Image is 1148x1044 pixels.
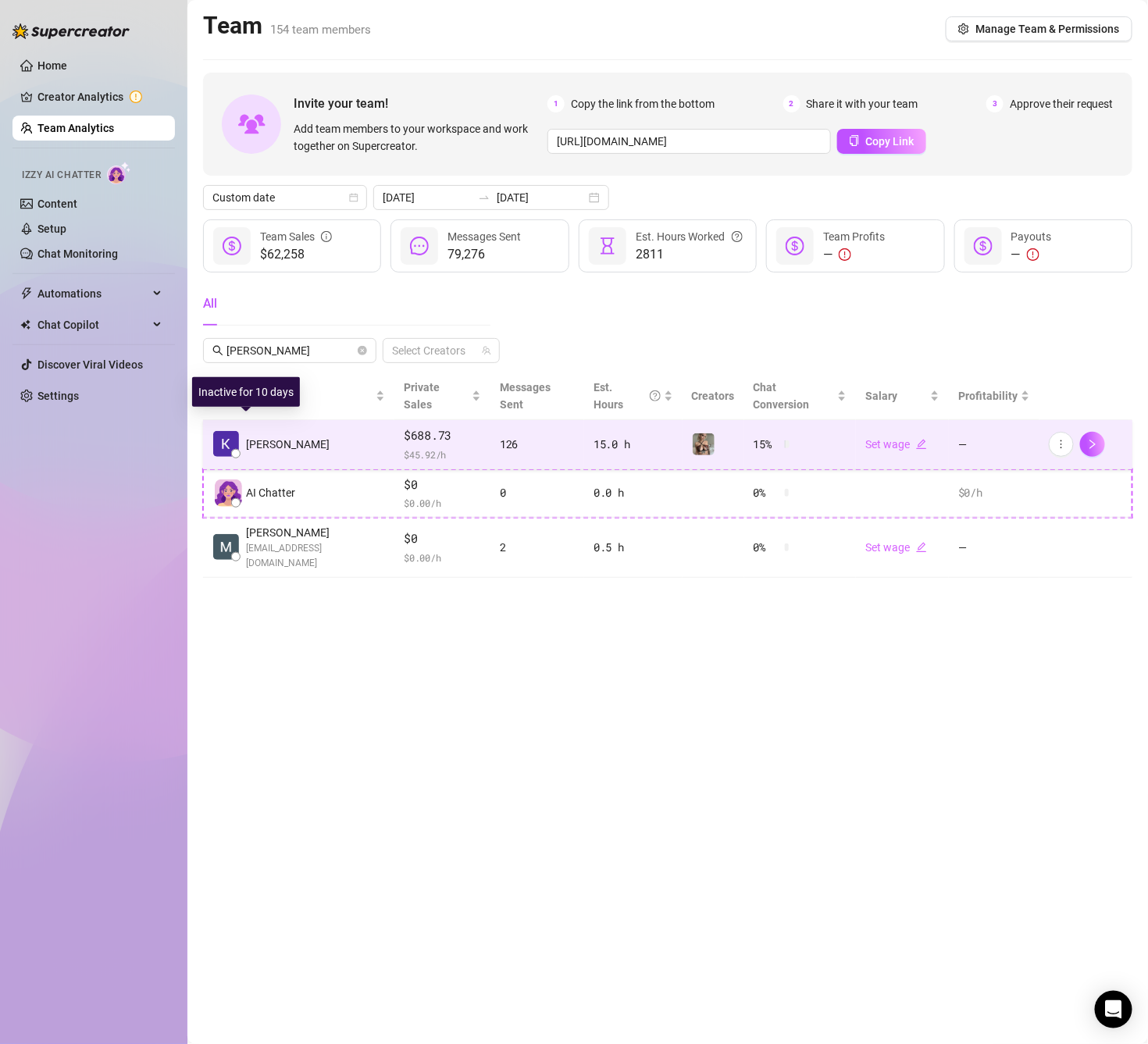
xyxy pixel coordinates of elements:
span: right [1087,439,1098,450]
span: question-circle [732,228,743,245]
span: Invite your team! [294,94,547,113]
span: 1 [547,95,565,112]
h2: Team [203,11,371,41]
span: Approve their request [1010,95,1114,112]
span: $0 [404,529,481,548]
img: Kent Puertas [213,431,239,457]
span: $62,258 [260,245,332,264]
span: Messages Sent [500,381,551,411]
td: — [949,420,1039,469]
div: — [1011,245,1052,264]
button: close-circle [358,346,367,355]
a: Content [37,198,77,210]
span: Automations [37,281,148,306]
span: dollar-circle [974,237,993,255]
input: Search members [226,342,355,359]
span: Chat Copilot [37,312,148,337]
a: Chat Monitoring [37,248,118,260]
img: snooks [693,433,715,455]
span: 15 % [754,436,779,453]
span: Share it with your team [807,95,918,112]
span: team [482,346,491,355]
span: calendar [349,193,358,202]
span: 2811 [636,245,743,264]
a: Settings [37,390,79,402]
span: search [212,345,223,356]
a: Creator Analytics exclamation-circle [37,84,162,109]
span: Add team members to your workspace and work together on Supercreator. [294,120,541,155]
span: Messages Sent [447,230,521,243]
span: 3 [986,95,1004,112]
div: 15.0 h [594,436,673,453]
div: — [823,245,885,264]
span: 154 team members [270,23,371,37]
th: Creators [683,372,744,420]
span: Manage Team & Permissions [975,23,1120,35]
button: Manage Team & Permissions [946,16,1132,41]
span: dollar-circle [223,237,241,255]
a: Set wageedit [865,541,927,554]
div: 0.0 h [594,484,673,501]
span: hourglass [598,237,617,255]
span: Profitability [958,390,1018,402]
div: Inactive for 10 days [192,377,300,407]
a: Set wageedit [865,438,927,451]
span: info-circle [321,228,332,245]
span: $ 0.00 /h [404,495,481,511]
span: Salary [865,390,897,402]
th: Name [203,372,394,420]
span: setting [958,23,969,34]
span: to [478,191,490,204]
div: 126 [500,436,575,453]
span: 2 [783,95,800,112]
div: Est. Hours [594,379,661,413]
img: AI Chatter [107,162,131,184]
span: Chat Conversion [754,381,810,411]
span: [PERSON_NAME] [246,524,385,541]
span: Team Profits [823,230,885,243]
span: Copy the link from the bottom [571,95,715,112]
span: thunderbolt [20,287,33,300]
img: Chat Copilot [20,319,30,330]
span: more [1056,439,1067,450]
span: question-circle [650,379,661,413]
input: End date [497,189,586,206]
span: Custom date [212,186,358,209]
span: $ 45.92 /h [404,447,481,462]
img: izzy-ai-chatter-avatar-DDCN_rTZ.svg [215,479,242,507]
span: AI Chatter [246,484,295,501]
div: 0.5 h [594,539,673,556]
span: Payouts [1011,230,1052,243]
span: $688.73 [404,426,481,445]
span: edit [916,542,927,553]
span: swap-right [478,191,490,204]
div: Open Intercom Messenger [1095,991,1132,1028]
img: Mark Enrile [213,534,239,560]
span: edit [916,439,927,450]
span: $ 0.00 /h [404,550,481,565]
div: $0 /h [958,484,1030,501]
div: 0 [500,484,575,501]
span: Private Sales [404,381,440,411]
a: Setup [37,223,66,235]
input: Start date [383,189,472,206]
a: Home [37,59,67,72]
div: All [203,294,217,313]
span: $0 [404,476,481,494]
span: dollar-circle [786,237,804,255]
a: Discover Viral Videos [37,358,143,371]
a: Team Analytics [37,122,114,134]
div: 2 [500,539,575,556]
span: Izzy AI Chatter [22,168,101,183]
span: [PERSON_NAME] [246,436,330,453]
span: [EMAIL_ADDRESS][DOMAIN_NAME] [246,541,385,571]
img: logo-BBDzfeDw.svg [12,23,130,39]
span: message [410,237,429,255]
button: Copy Link [837,129,926,154]
td: — [949,518,1039,578]
span: Copy Link [866,135,914,148]
div: Est. Hours Worked [636,228,743,245]
span: 79,276 [447,245,521,264]
span: exclamation-circle [1027,248,1039,261]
